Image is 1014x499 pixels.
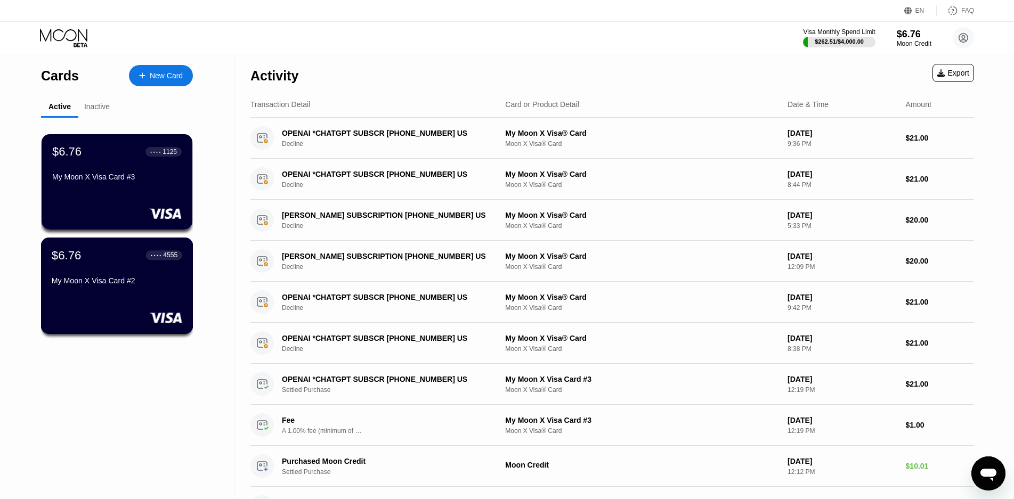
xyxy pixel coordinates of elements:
[250,405,974,446] div: FeeA 1.00% fee (minimum of $1.00) is charged on all transactionsMy Moon X Visa Card #3Moon X Visa...
[282,263,504,271] div: Decline
[52,276,182,285] div: My Moon X Visa Card #2
[52,145,82,159] div: $6.76
[788,222,897,230] div: 5:33 PM
[250,100,310,109] div: Transaction Detail
[129,65,193,86] div: New Card
[282,293,488,301] div: OPENAI *CHATGPT SUBSCR [PHONE_NUMBER] US
[932,64,974,82] div: Export
[505,293,779,301] div: My Moon X Visa® Card
[282,304,504,312] div: Decline
[815,38,864,45] div: $262.51 / $4,000.00
[897,29,931,47] div: $6.76Moon Credit
[906,462,974,470] div: $10.01
[84,102,110,111] div: Inactive
[250,241,974,282] div: [PERSON_NAME] SUBSCRIPTION [PHONE_NUMBER] USDeclineMy Moon X Visa® CardMoon X Visa® Card[DATE]12:...
[505,427,779,435] div: Moon X Visa® Card
[282,252,488,260] div: [PERSON_NAME] SUBSCRIPTION [PHONE_NUMBER] US
[906,134,974,142] div: $21.00
[282,427,362,435] div: A 1.00% fee (minimum of $1.00) is charged on all transactions
[505,375,779,383] div: My Moon X Visa Card #3
[282,170,488,178] div: OPENAI *CHATGPT SUBSCR [PHONE_NUMBER] US
[788,170,897,178] div: [DATE]
[961,7,974,14] div: FAQ
[505,129,779,137] div: My Moon X Visa® Card
[250,159,974,200] div: OPENAI *CHATGPT SUBSCR [PHONE_NUMBER] USDeclineMy Moon X Visa® CardMoon X Visa® Card[DATE]8:44 PM...
[788,181,897,189] div: 8:44 PM
[250,323,974,364] div: OPENAI *CHATGPT SUBSCR [PHONE_NUMBER] USDeclineMy Moon X Visa® CardMoon X Visa® Card[DATE]8:38 PM...
[906,298,974,306] div: $21.00
[505,170,779,178] div: My Moon X Visa® Card
[505,100,579,109] div: Card or Product Detail
[163,251,177,259] div: 4555
[788,100,829,109] div: Date & Time
[282,345,504,353] div: Decline
[906,257,974,265] div: $20.00
[937,5,974,16] div: FAQ
[788,293,897,301] div: [DATE]
[250,118,974,159] div: OPENAI *CHATGPT SUBSCR [PHONE_NUMBER] USDeclineMy Moon X Visa® CardMoon X Visa® Card[DATE]9:36 PM...
[906,421,974,429] div: $1.00
[150,71,183,80] div: New Card
[505,345,779,353] div: Moon X Visa® Card
[906,175,974,183] div: $21.00
[282,181,504,189] div: Decline
[803,28,875,47] div: Visa Monthly Spend Limit$262.51/$4,000.00
[788,375,897,383] div: [DATE]
[52,248,82,262] div: $6.76
[250,282,974,323] div: OPENAI *CHATGPT SUBSCR [PHONE_NUMBER] USDeclineMy Moon X Visa® CardMoon X Visa® Card[DATE]9:42 PM...
[505,304,779,312] div: Moon X Visa® Card
[282,375,488,383] div: OPENAI *CHATGPT SUBSCR [PHONE_NUMBER] US
[937,69,969,77] div: Export
[505,222,779,230] div: Moon X Visa® Card
[282,457,488,465] div: Purchased Moon Credit
[803,28,875,36] div: Visa Monthly Spend Limit
[906,339,974,347] div: $21.00
[897,29,931,40] div: $6.76
[505,252,779,260] div: My Moon X Visa® Card
[282,386,504,394] div: Settled Purchase
[505,211,779,219] div: My Moon X Visa® Card
[282,468,504,476] div: Settled Purchase
[42,238,192,333] div: $6.76● ● ● ●4555My Moon X Visa Card #2
[282,416,356,424] div: Fee
[788,304,897,312] div: 9:42 PM
[282,129,488,137] div: OPENAI *CHATGPT SUBSCR [PHONE_NUMBER] US
[250,364,974,405] div: OPENAI *CHATGPT SUBSCR [PHONE_NUMBER] USSettled PurchaseMy Moon X Visa Card #3Moon X Visa® Card[D...
[505,386,779,394] div: Moon X Visa® Card
[41,68,79,84] div: Cards
[788,386,897,394] div: 12:19 PM
[150,150,161,153] div: ● ● ● ●
[282,211,488,219] div: [PERSON_NAME] SUBSCRIPTION [PHONE_NUMBER] US
[505,181,779,189] div: Moon X Visa® Card
[250,446,974,487] div: Purchased Moon CreditSettled PurchaseMoon Credit[DATE]12:12 PM$10.01
[282,222,504,230] div: Decline
[250,68,298,84] div: Activity
[505,140,779,148] div: Moon X Visa® Card
[788,416,897,424] div: [DATE]
[42,134,192,230] div: $6.76● ● ● ●1125My Moon X Visa Card #3
[788,345,897,353] div: 8:38 PM
[151,253,161,257] div: ● ● ● ●
[163,148,177,156] div: 1125
[788,263,897,271] div: 12:09 PM
[505,334,779,342] div: My Moon X Visa® Card
[48,102,71,111] div: Active
[282,334,488,342] div: OPENAI *CHATGPT SUBSCR [PHONE_NUMBER] US
[505,461,779,469] div: Moon Credit
[282,140,504,148] div: Decline
[788,129,897,137] div: [DATE]
[906,380,974,388] div: $21.00
[971,456,1005,490] iframe: Button to launch messaging window
[788,457,897,465] div: [DATE]
[788,252,897,260] div: [DATE]
[788,427,897,435] div: 12:19 PM
[250,200,974,241] div: [PERSON_NAME] SUBSCRIPTION [PHONE_NUMBER] USDeclineMy Moon X Visa® CardMoon X Visa® Card[DATE]5:3...
[788,211,897,219] div: [DATE]
[897,40,931,47] div: Moon Credit
[906,216,974,224] div: $20.00
[505,416,779,424] div: My Moon X Visa Card #3
[505,263,779,271] div: Moon X Visa® Card
[904,5,937,16] div: EN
